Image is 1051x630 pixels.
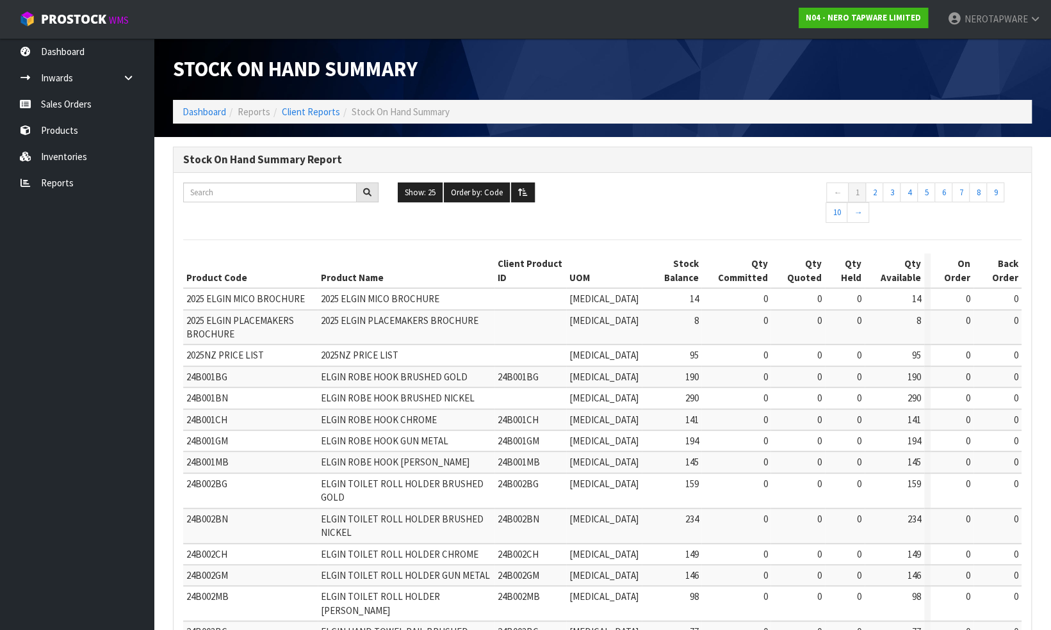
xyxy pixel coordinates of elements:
[857,414,861,426] span: 0
[817,569,822,581] span: 0
[763,590,767,602] span: 0
[966,349,970,361] span: 0
[498,590,540,602] span: 24B002MB
[966,513,970,525] span: 0
[569,569,639,581] span: [MEDICAL_DATA]
[857,548,861,560] span: 0
[186,371,227,383] span: 24B001BG
[569,478,639,490] span: [MEDICAL_DATA]
[826,182,1022,226] nav: Page navigation
[186,414,227,426] span: 24B001CH
[857,435,861,447] span: 0
[908,392,921,404] span: 290
[186,392,228,404] span: 24B001BN
[964,13,1027,25] span: NEROTAPWARE
[321,414,437,426] span: ELGIN ROBE HOOK CHROME
[321,314,478,327] span: 2025 ELGIN PLACEMAKERS BROCHURE
[817,371,822,383] span: 0
[689,349,698,361] span: 95
[321,548,478,560] span: ELGIN TOILET ROLL HOLDER CHROME
[186,548,227,560] span: 24B002CH
[857,569,861,581] span: 0
[1014,478,1018,490] span: 0
[763,456,767,468] span: 0
[41,11,106,28] span: ProStock
[186,349,264,361] span: 2025NZ PRICE LIST
[857,293,861,305] span: 0
[817,456,822,468] span: 0
[825,254,865,288] th: Qty Held
[763,293,767,305] span: 0
[826,182,849,203] a: ←
[817,548,822,560] span: 0
[857,371,861,383] span: 0
[857,513,861,525] span: 0
[865,254,924,288] th: Qty Available
[966,435,970,447] span: 0
[689,590,698,602] span: 98
[848,182,866,203] a: 1
[908,371,921,383] span: 190
[694,314,698,327] span: 8
[952,182,970,203] a: 7
[817,293,822,305] span: 0
[966,371,970,383] span: 0
[966,392,970,404] span: 0
[917,314,921,327] span: 8
[689,293,698,305] span: 14
[444,182,510,203] button: Order by: Code
[966,478,970,490] span: 0
[763,513,767,525] span: 0
[1014,314,1018,327] span: 0
[685,569,698,581] span: 146
[494,254,566,288] th: Client Product ID
[183,254,318,288] th: Product Code
[685,414,698,426] span: 141
[966,314,970,327] span: 0
[498,414,539,426] span: 24B001CH
[857,590,861,602] span: 0
[908,548,921,560] span: 149
[908,435,921,447] span: 194
[569,293,639,305] span: [MEDICAL_DATA]
[352,106,450,118] span: Stock On Hand Summary
[966,590,970,602] span: 0
[569,456,639,468] span: [MEDICAL_DATA]
[908,478,921,490] span: 159
[763,314,767,327] span: 0
[321,513,484,538] span: ELGIN TOILET ROLL HOLDER BRUSHED NICKEL
[1014,293,1018,305] span: 0
[318,254,494,288] th: Product Name
[1014,569,1018,581] span: 0
[498,478,539,490] span: 24B002BG
[817,392,822,404] span: 0
[186,569,228,581] span: 24B002GM
[908,456,921,468] span: 145
[186,456,229,468] span: 24B001MB
[817,513,822,525] span: 0
[566,254,642,288] th: UOM
[857,392,861,404] span: 0
[498,371,539,383] span: 24B001BG
[1014,435,1018,447] span: 0
[569,349,639,361] span: [MEDICAL_DATA]
[321,349,398,361] span: 2025NZ PRICE LIST
[498,456,540,468] span: 24B001MB
[969,182,987,203] a: 8
[685,435,698,447] span: 194
[685,456,698,468] span: 145
[685,478,698,490] span: 159
[908,569,921,581] span: 146
[817,314,822,327] span: 0
[770,254,824,288] th: Qty Quoted
[109,14,129,26] small: WMS
[908,414,921,426] span: 141
[569,548,639,560] span: [MEDICAL_DATA]
[763,478,767,490] span: 0
[685,513,698,525] span: 234
[321,569,490,581] span: ELGIN TOILET ROLL HOLDER GUN METAL
[238,106,270,118] span: Reports
[763,569,767,581] span: 0
[763,392,767,404] span: 0
[865,182,883,203] a: 2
